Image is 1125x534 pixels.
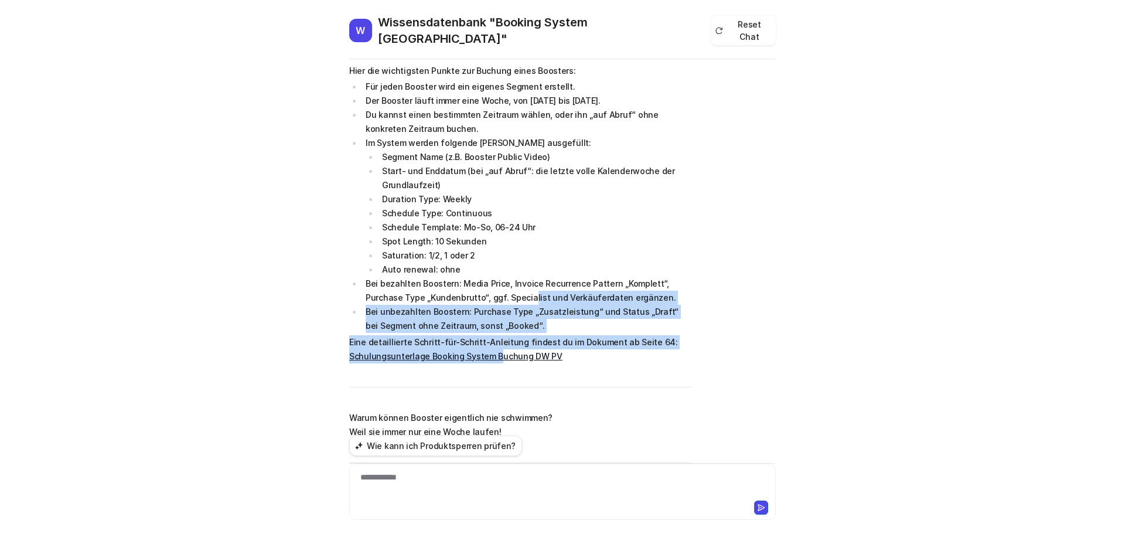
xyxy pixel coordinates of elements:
pack: Public Video) [497,152,550,162]
p: Warum können Booster eigentlich nie schwimmen? Weil sie immer nur eine Woche laufen! [349,411,692,439]
p: Hier die wichtigsten Punkte zur Buchung eines Boosters: [349,64,692,78]
li: Im System werden folgende [PERSON_NAME] ausgefüllt: [362,136,692,277]
li: Auto renewal: ohne [379,263,692,277]
li: Bei bezahlten Boostern: Media Price, Invoice Recurrence Pattern „Komplett“, Purchase Type „Kunden... [362,277,692,305]
li: Start- und Enddatum (bei „auf Abruf“: die letzte volle Kalenderwoche der Grundlaufzeit) [379,164,692,192]
li: Segment Name (z.B. Booster [379,150,692,164]
a: Schulungsunterlage Booking System Buchung DW PV [349,351,562,361]
li: Bei unbezahlten Boostern: Purchase Type „Zusatzleistung“ und Status „Draft“ bei Segment ohne Zeit... [362,305,692,333]
li: Spot Length: 10 Sekunden [379,234,692,249]
span: W [349,19,372,42]
button: Wie kann ich Produktsperren prüfen? [349,436,522,456]
li: Der Booster läuft immer eine Woche, von [DATE] bis [DATE]. [362,94,692,108]
li: Du kannst einen bestimmten Zeitraum wählen, oder ihn „auf Abruf“ ohne konkreten Zeitraum buchen. [362,108,692,136]
p: Eine detaillierte Schritt-für-Schritt-Anleitung findest du im Dokument ab Seite 64: [349,335,692,363]
li: Duration Type: Weekly [379,192,692,206]
li: Saturation: 1/2, 1 oder 2 [379,249,692,263]
li: Schedule Template: Mo-So, 06-24 Uhr [379,220,692,234]
button: Reset Chat [711,16,776,45]
li: Schedule Type: Continuous [379,206,692,220]
h2: Wissensdatenbank "Booking System [GEOGRAPHIC_DATA]" [378,14,711,47]
li: Für jeden Booster wird ein eigenes Segment erstellt. [362,80,692,94]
